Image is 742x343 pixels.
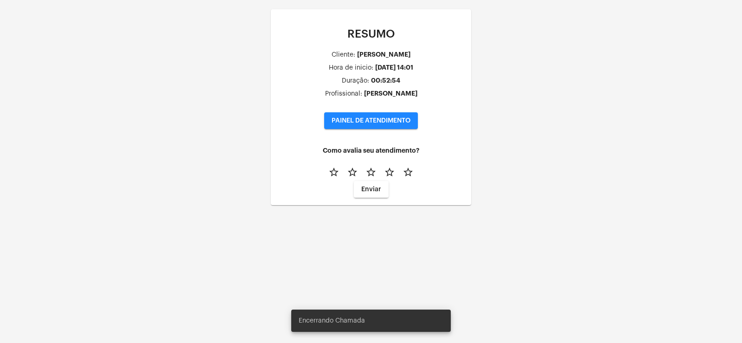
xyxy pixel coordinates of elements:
[332,52,355,58] div: Cliente:
[354,181,389,198] button: Enviar
[357,51,410,58] div: [PERSON_NAME]
[384,167,395,178] mat-icon: star_border
[329,65,373,71] div: Hora de inicio:
[278,28,464,40] p: RESUMO
[375,64,413,71] div: [DATE] 14:01
[342,78,369,84] div: Duração:
[299,316,365,325] span: Encerrando Chamada
[278,147,464,154] h4: Como avalia seu atendimento?
[332,117,410,124] span: PAINEL DE ATENDIMENTO
[324,112,418,129] button: PAINEL DE ATENDIMENTO
[325,91,362,97] div: Profissional:
[347,167,358,178] mat-icon: star_border
[328,167,339,178] mat-icon: star_border
[403,167,414,178] mat-icon: star_border
[361,186,381,193] span: Enviar
[365,167,377,178] mat-icon: star_border
[371,77,400,84] div: 00:52:54
[364,90,417,97] div: [PERSON_NAME]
